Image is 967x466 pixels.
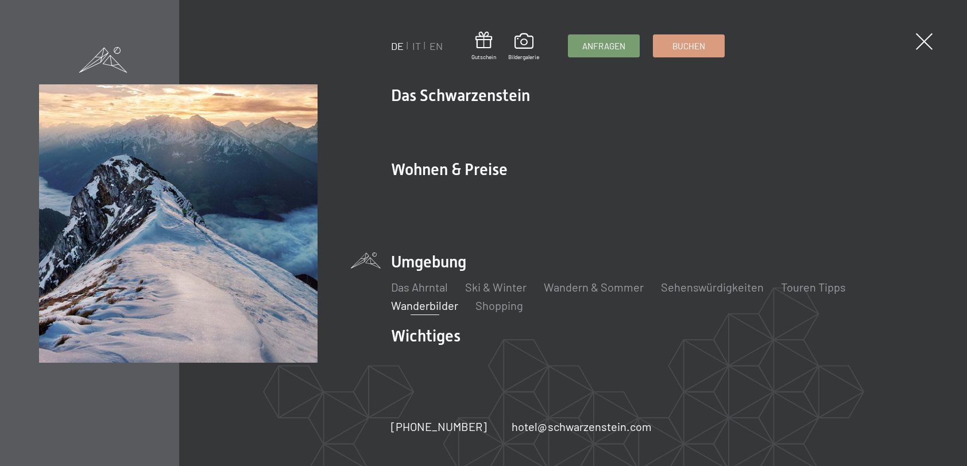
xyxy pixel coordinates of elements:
[465,280,527,294] a: Ski & Winter
[475,298,523,312] a: Shopping
[583,40,626,52] span: Anfragen
[512,418,652,434] a: hotel@schwarzenstein.com
[391,298,458,312] a: Wanderbilder
[391,280,448,294] a: Das Ahrntal
[544,280,644,294] a: Wandern & Sommer
[430,40,443,52] a: EN
[391,418,487,434] a: [PHONE_NUMBER]
[672,40,705,52] span: Buchen
[509,33,540,61] a: Bildergalerie
[471,53,496,61] span: Gutschein
[391,40,404,52] a: DE
[471,32,496,61] a: Gutschein
[661,280,764,294] a: Sehenswürdigkeiten
[569,35,640,57] a: Anfragen
[412,40,421,52] a: IT
[781,280,846,294] a: Touren Tipps
[653,35,724,57] a: Buchen
[391,420,487,433] span: [PHONE_NUMBER]
[509,53,540,61] span: Bildergalerie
